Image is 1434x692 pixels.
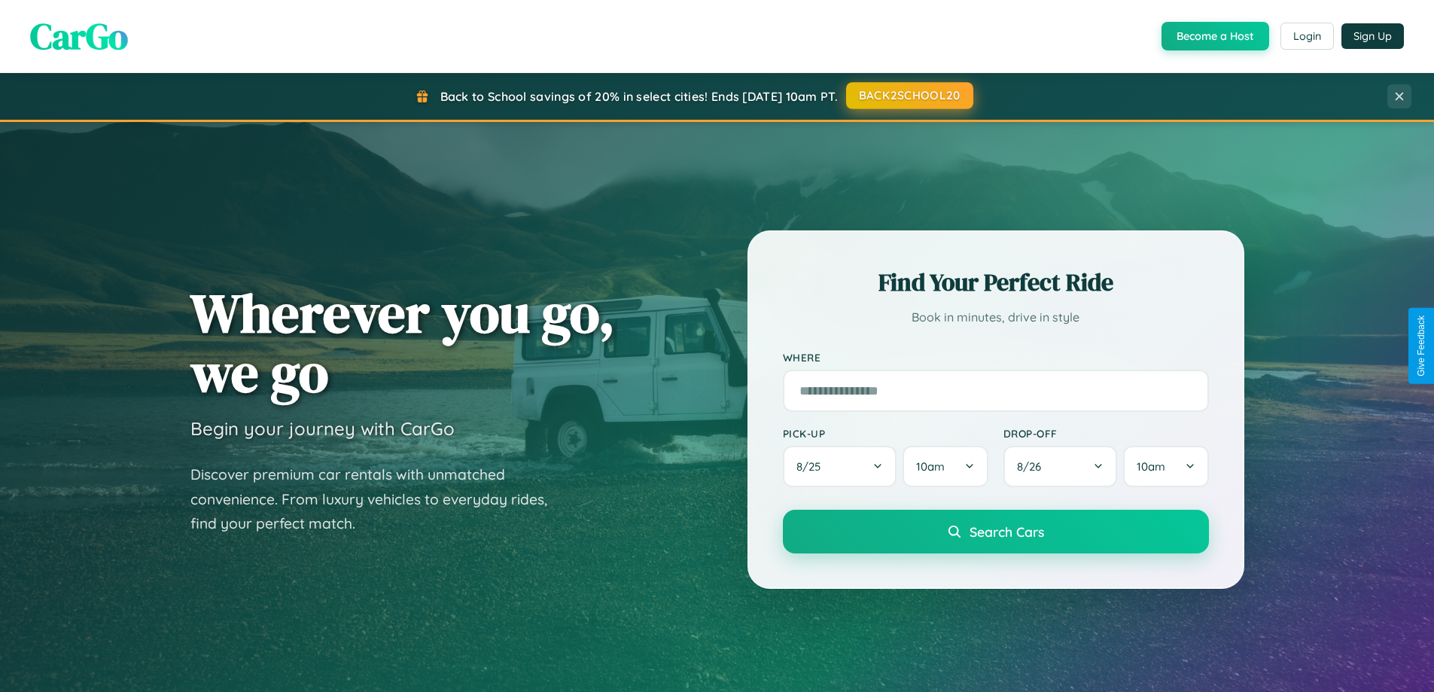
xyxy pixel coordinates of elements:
button: Login [1280,23,1334,50]
label: Where [783,351,1209,364]
div: Give Feedback [1416,316,1426,376]
h3: Begin your journey with CarGo [190,417,455,440]
span: Back to School savings of 20% in select cities! Ends [DATE] 10am PT. [440,89,838,104]
button: 10am [1123,446,1208,487]
label: Pick-up [783,427,988,440]
span: 8 / 26 [1017,459,1049,474]
span: CarGo [30,11,128,61]
span: 10am [1137,459,1165,474]
button: Search Cars [783,510,1209,553]
button: Become a Host [1162,22,1269,50]
label: Drop-off [1003,427,1209,440]
span: 8 / 25 [796,459,828,474]
button: 8/26 [1003,446,1118,487]
p: Book in minutes, drive in style [783,306,1209,328]
h2: Find Your Perfect Ride [783,266,1209,299]
span: 10am [916,459,945,474]
button: BACK2SCHOOL20 [846,82,973,109]
button: 8/25 [783,446,897,487]
button: 10am [903,446,988,487]
button: Sign Up [1341,23,1404,49]
span: Search Cars [970,523,1044,540]
p: Discover premium car rentals with unmatched convenience. From luxury vehicles to everyday rides, ... [190,462,567,536]
h1: Wherever you go, we go [190,283,615,402]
